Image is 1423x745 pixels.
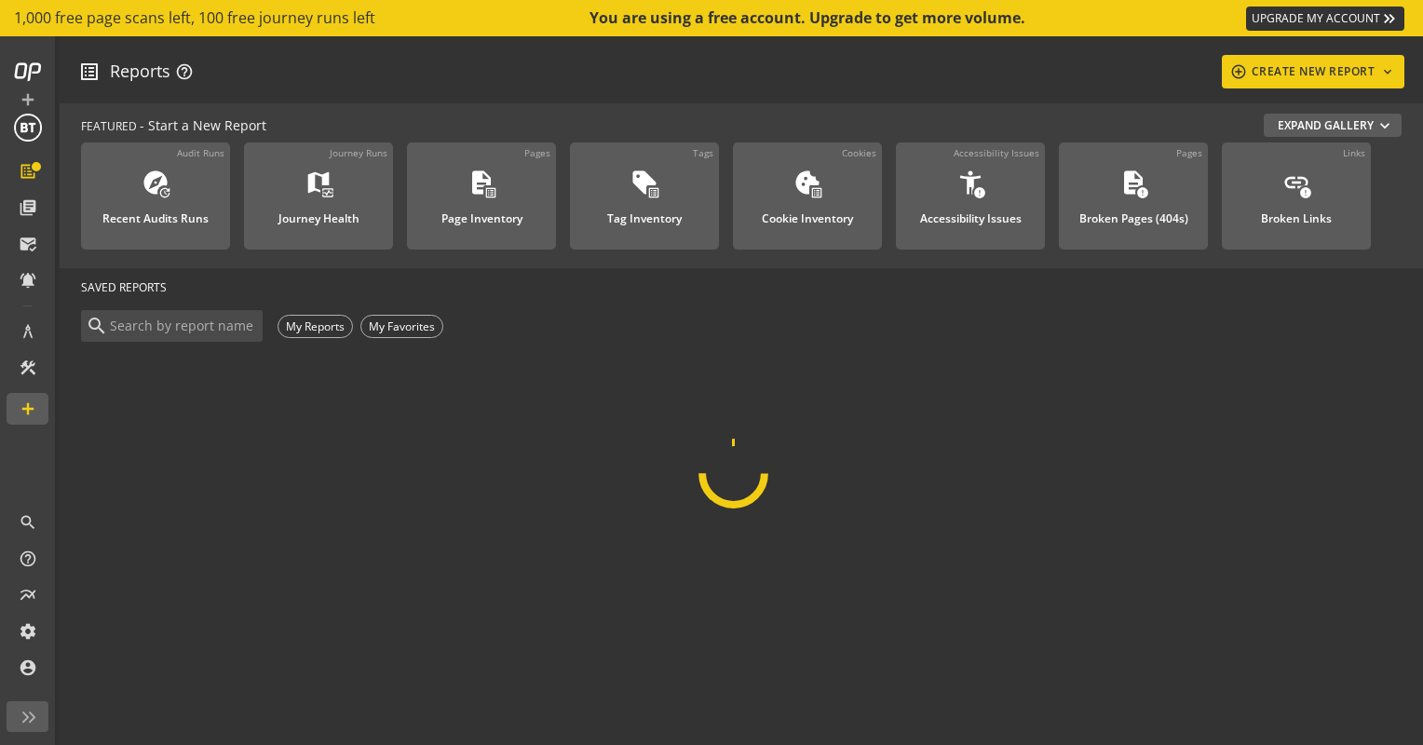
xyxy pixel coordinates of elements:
div: CREATE NEW REPORT [1229,55,1398,88]
mat-icon: keyboard_double_arrow_right [1380,9,1399,28]
mat-icon: error [1135,186,1149,199]
button: CREATE NEW REPORT [1222,55,1405,88]
a: UPGRADE MY ACCOUNT [1246,7,1404,31]
mat-icon: explore [142,169,169,196]
mat-icon: expand_more [1376,116,1394,135]
mat-icon: list_alt [646,186,660,199]
mat-icon: library_books [19,198,37,217]
div: Tags [693,146,713,159]
mat-icon: sell [630,169,658,196]
mat-icon: settings [19,622,37,641]
a: Audit RunsRecent Audits Runs [81,142,230,250]
mat-icon: list_alt [809,186,823,199]
div: Page Inventory [441,201,522,225]
mat-icon: accessibility_new [956,169,984,196]
mat-icon: link [1282,169,1310,196]
div: Pages [524,146,550,159]
mat-icon: architecture [19,322,37,341]
div: Links [1343,146,1365,159]
mat-icon: help_outline [19,549,37,568]
button: Expand Gallery [1264,114,1402,137]
mat-icon: notifications_active [19,271,37,290]
a: CookiesCookie Inventory [733,142,882,250]
mat-icon: keyboard_arrow_down [1378,64,1397,79]
mat-icon: mark_email_read [19,235,37,253]
span: 1,000 free page scans left, 100 free journey runs left [14,7,375,29]
a: Journey RunsJourney Health [244,142,393,250]
mat-icon: description [1119,169,1147,196]
mat-icon: error [972,186,986,199]
mat-icon: add [19,90,37,109]
div: Accessibility Issues [954,146,1039,159]
mat-icon: search [86,315,108,337]
div: Journey Runs [330,146,387,159]
div: Audit Runs [177,146,224,159]
mat-icon: list_alt [19,162,37,181]
div: Reports [110,60,194,84]
div: Cookies [842,146,876,159]
div: Broken Links [1261,201,1332,225]
mat-icon: search [19,513,37,532]
mat-icon: error [1298,186,1312,199]
div: - Start a New Report [81,114,1402,140]
div: Broken Pages (404s) [1079,201,1188,225]
div: Cookie Inventory [762,201,853,225]
div: Pages [1176,146,1202,159]
mat-icon: update [157,186,171,199]
input: Search by report name [108,316,258,336]
a: TagsTag Inventory [570,142,719,250]
div: Accessibility Issues [920,201,1022,225]
span: FEATURED [81,118,137,134]
div: My Favorites [360,315,443,338]
div: Recent Audits Runs [102,201,209,225]
mat-icon: cookie [793,169,821,196]
mat-icon: monitor_heart [320,186,334,199]
mat-icon: list_alt [78,61,101,83]
mat-icon: description [468,169,495,196]
mat-icon: add [19,400,37,418]
div: My Reports [278,315,353,338]
a: LinksBroken Links [1222,142,1371,250]
mat-icon: help_outline [175,62,194,81]
div: SAVED REPORTS [81,268,1386,306]
mat-icon: add_circle_outline [1229,63,1248,80]
mat-icon: account_circle [19,658,37,677]
mat-icon: map [305,169,332,196]
a: Accessibility IssuesAccessibility Issues [896,142,1045,250]
mat-icon: list_alt [483,186,497,199]
div: Tag Inventory [607,201,682,225]
div: Journey Health [278,201,359,225]
mat-icon: construction [19,359,37,377]
a: PagesBroken Pages (404s) [1059,142,1208,250]
img: Customer Logo [14,114,42,142]
div: You are using a free account. Upgrade to get more volume. [590,7,1027,29]
mat-icon: multiline_chart [19,586,37,604]
a: PagesPage Inventory [407,142,556,250]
